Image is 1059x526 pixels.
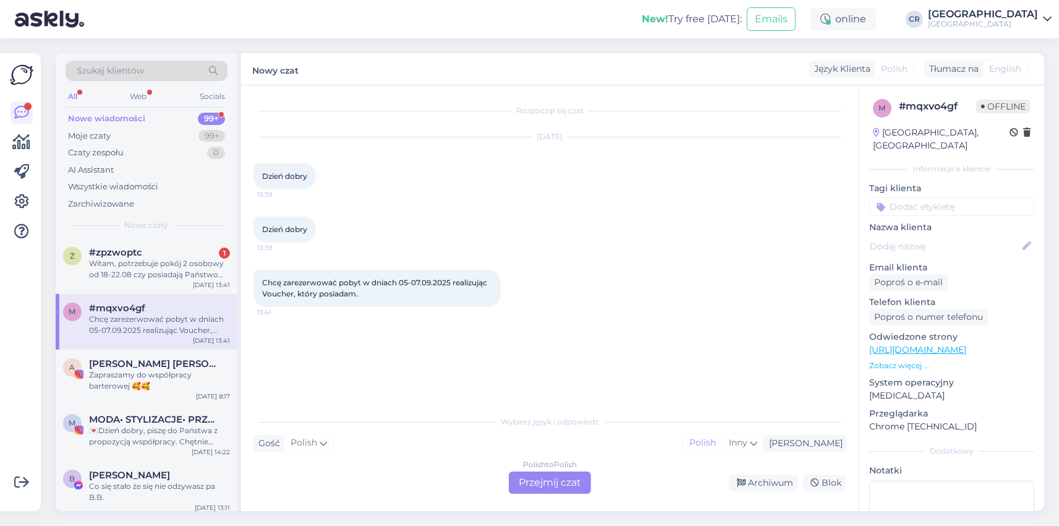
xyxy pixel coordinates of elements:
[219,248,230,259] div: 1
[291,436,317,450] span: Polish
[870,239,1020,253] input: Dodaj nazwę
[869,376,1034,389] p: System operacyjny
[262,225,307,234] span: Dzień dobry
[928,9,1038,19] div: [GEOGRAPHIC_DATA]
[257,190,304,199] span: 13:39
[642,12,742,27] div: Try free [DATE]:
[729,437,747,448] span: Inny
[869,261,1034,274] p: Email klienta
[869,360,1034,371] p: Zobacz więcej ...
[70,363,75,372] span: A
[928,9,1052,29] a: [GEOGRAPHIC_DATA][GEOGRAPHIC_DATA]
[66,88,80,105] div: All
[810,8,876,30] div: online
[523,459,577,470] div: Polish to Polish
[89,481,230,503] div: Co się stało że się nie odzywasz pa B.B.
[869,446,1034,457] div: Dodatkowy
[257,308,304,317] span: 13:41
[989,63,1021,75] span: English
[879,103,886,113] span: m
[89,303,145,314] span: #mqxvo4gf
[873,126,1010,152] div: [GEOGRAPHIC_DATA], [GEOGRAPHIC_DATA]
[89,369,230,392] div: Zapraszamy do współpracy barterowej 🥰🥰
[869,163,1034,175] div: Informacje o kliencie
[262,278,489,298] span: Chcę zarezerwować pobyt w dniach 05-07.09.2025 realizując Voucher, który posiadam.
[89,470,170,481] span: Bożena Bolewicz
[89,247,142,258] span: #zpzwoptc
[869,221,1034,234] p: Nazwa klienta
[193,280,230,290] div: [DATE] 13:41
[68,164,114,176] div: AI Assistant
[509,472,591,494] div: Przejmij czat
[70,474,75,483] span: B
[68,198,134,210] div: Zarchiwizowane
[69,418,76,428] span: M
[869,464,1034,477] p: Notatki
[764,437,843,450] div: [PERSON_NAME]
[253,416,846,428] div: Wybierz język i odpowiedz
[869,182,1034,195] p: Tagi klienta
[809,63,870,75] div: Język Klienta
[197,88,228,105] div: Socials
[869,296,1034,309] p: Telefon klienta
[729,475,798,491] div: Archiwum
[192,447,230,457] div: [DATE] 14:22
[77,64,144,77] span: Szukaj klientów
[68,113,145,125] div: Nowe wiadomości
[68,181,158,193] div: Wszystkie wiadomości
[196,392,230,401] div: [DATE] 8:17
[869,330,1034,343] p: Odwiedzone strony
[869,407,1034,420] p: Przeglądarka
[89,414,218,425] span: MODA• STYLIZACJE• PRZEGLĄDY KOLEKCJI
[193,336,230,345] div: [DATE] 13:41
[747,7,796,31] button: Emails
[253,105,846,116] div: Rozpoczął się czat
[195,503,230,512] div: [DATE] 13:11
[899,99,976,114] div: # mqxvo4gf
[924,63,979,75] div: Tłumacz na
[257,243,304,252] span: 13:39
[198,113,225,125] div: 99+
[128,88,150,105] div: Web
[253,437,280,450] div: Gość
[869,344,966,355] a: [URL][DOMAIN_NAME]
[976,100,1031,113] span: Offline
[869,420,1034,433] p: Chrome [TECHNICAL_ID]
[68,147,124,159] div: Czaty zespołu
[10,63,33,87] img: Askly Logo
[89,358,218,369] span: Anna Żukowska Ewa Adamczewska BLIŹNIACZKI • Bóg • rodzina • dom
[869,389,1034,402] p: [MEDICAL_DATA]
[125,220,169,231] span: Nowe czaty
[68,130,111,142] div: Moje czaty
[262,171,307,181] span: Dzień dobry
[869,309,988,326] div: Poproś o numer telefonu
[906,11,923,28] div: CR
[928,19,1038,29] div: [GEOGRAPHIC_DATA]
[252,61,299,77] label: Nowy czat
[89,258,230,280] div: Witam, potrzebuje pokój 2 osobowy od 18-22.08 czy posiadają Państwo coś wolnego ?
[70,251,75,261] span: z
[69,307,76,316] span: m
[253,131,846,142] div: [DATE]
[881,63,908,75] span: Polish
[89,425,230,447] div: 💌Dzień dobry, piszę do Państwa z propozycją współpracy. Chętnie odwiedziłabym Państwa hotel z rod...
[869,274,948,291] div: Poproś o e-mail
[803,475,846,491] div: Blok
[198,130,225,142] div: 99+
[642,13,668,25] b: New!
[89,314,230,336] div: Chcę zarezerwować pobyt w dniach 05-07.09.2025 realizując Voucher, który posiadam.
[869,197,1034,216] input: Dodać etykietę
[207,147,225,159] div: 0
[683,434,722,452] div: Polish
